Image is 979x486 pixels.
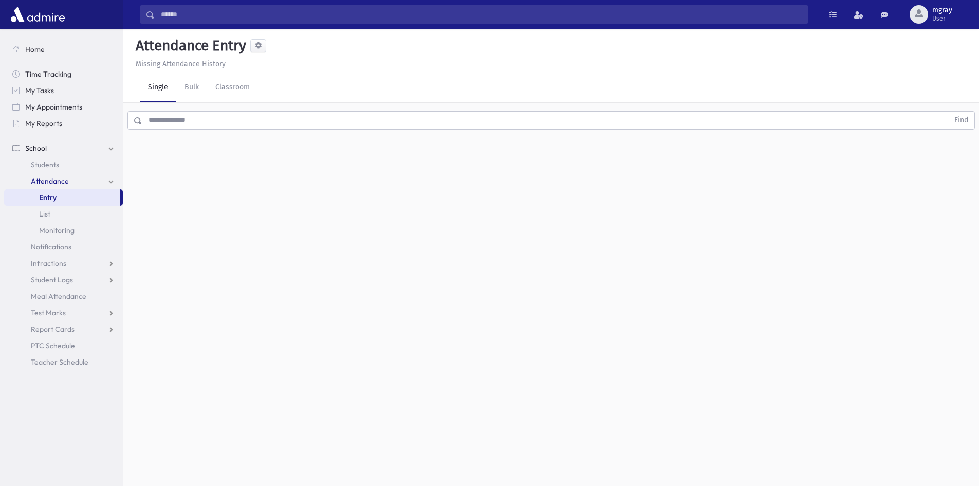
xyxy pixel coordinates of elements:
span: PTC Schedule [31,341,75,350]
span: mgray [932,6,952,14]
span: Students [31,160,59,169]
span: My Appointments [25,102,82,112]
button: Find [948,112,974,129]
img: AdmirePro [8,4,67,25]
a: Time Tracking [4,66,123,82]
a: Student Logs [4,272,123,288]
a: Home [4,41,123,58]
span: Test Marks [31,308,66,317]
span: Time Tracking [25,69,71,79]
span: Teacher Schedule [31,357,88,367]
a: Meal Attendance [4,288,123,304]
input: Search [155,5,808,24]
span: Student Logs [31,275,73,284]
span: My Tasks [25,86,54,95]
span: Meal Attendance [31,292,86,301]
a: Students [4,156,123,173]
a: My Appointments [4,99,123,115]
span: Report Cards [31,325,75,334]
a: Teacher Schedule [4,354,123,370]
span: User [932,14,952,23]
span: My Reports [25,119,62,128]
a: Infractions [4,255,123,272]
a: Monitoring [4,222,123,239]
a: Bulk [176,74,207,102]
u: Missing Attendance History [136,60,226,68]
a: List [4,206,123,222]
a: Attendance [4,173,123,189]
a: Report Cards [4,321,123,337]
span: Entry [39,193,57,202]
a: PTC Schedule [4,337,123,354]
a: Test Marks [4,304,123,321]
span: List [39,209,50,219]
a: Notifications [4,239,123,255]
a: Classroom [207,74,258,102]
span: Notifications [31,242,71,251]
span: Home [25,45,45,54]
h5: Attendance Entry [132,37,246,55]
a: Missing Attendance History [132,60,226,68]
span: School [25,143,47,153]
span: Monitoring [39,226,75,235]
span: Infractions [31,259,66,268]
a: My Reports [4,115,123,132]
a: Entry [4,189,120,206]
a: My Tasks [4,82,123,99]
span: Attendance [31,176,69,186]
a: Single [140,74,176,102]
a: School [4,140,123,156]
